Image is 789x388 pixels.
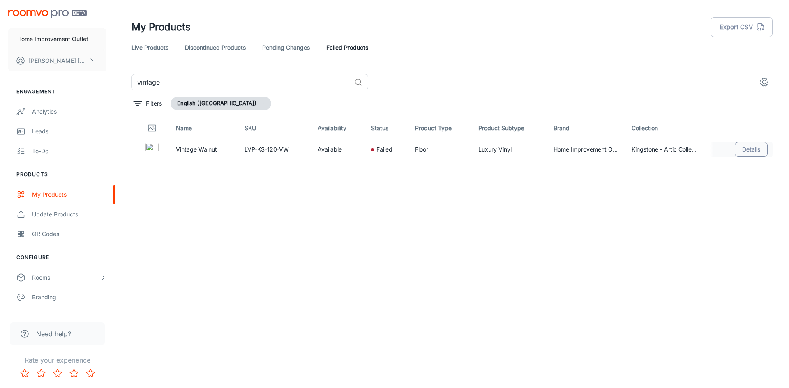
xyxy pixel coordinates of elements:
button: Rate 1 star [16,365,33,381]
button: settings [756,74,773,90]
button: Export CSV [711,17,773,37]
div: QR Codes [32,230,106,239]
div: Texts [32,312,106,321]
button: Rate 4 star [66,365,82,381]
th: Product Type [408,117,472,140]
p: Vintage Walnut [176,145,232,154]
a: Pending Changes [262,38,310,57]
a: Failed Products [326,38,368,57]
th: Collection [625,117,704,140]
td: Luxury Vinyl [472,140,547,159]
a: Live Products [131,38,168,57]
p: Rate your experience [7,355,108,365]
th: Brand [547,117,625,140]
button: Details [735,142,768,157]
div: To-do [32,147,106,156]
p: Home Improvement Outlet [17,34,88,44]
td: Available [311,140,365,159]
div: Analytics [32,107,106,116]
div: Leads [32,127,106,136]
button: Rate 5 star [82,365,99,381]
div: My Products [32,190,106,199]
span: Need help? [36,329,71,339]
div: Update Products [32,210,106,219]
div: Branding [32,293,106,302]
h1: My Products [131,20,191,34]
svg: Thumbnail [147,123,157,133]
button: English ([GEOGRAPHIC_DATA]) [171,97,271,110]
input: Search [131,74,351,90]
th: SKU [238,117,311,140]
td: Kingstone - Artic Collection [625,140,704,159]
p: [PERSON_NAME] [PERSON_NAME] [29,56,87,65]
td: LVP-KS-120-VW [238,140,311,159]
td: Floor [408,140,472,159]
img: Roomvo PRO Beta [8,10,87,18]
p: Failed [376,145,392,154]
button: Rate 3 star [49,365,66,381]
th: Product Subtype [472,117,547,140]
button: filter [131,97,164,110]
th: Name [169,117,238,140]
button: Rate 2 star [33,365,49,381]
th: Availability [311,117,365,140]
div: Rooms [32,273,100,282]
button: [PERSON_NAME] [PERSON_NAME] [8,50,106,71]
th: Status [365,117,408,140]
td: Home Improvement Outlet [547,140,625,159]
button: Home Improvement Outlet [8,28,106,50]
p: Filters [146,99,162,108]
a: Discontinued Products [185,38,246,57]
